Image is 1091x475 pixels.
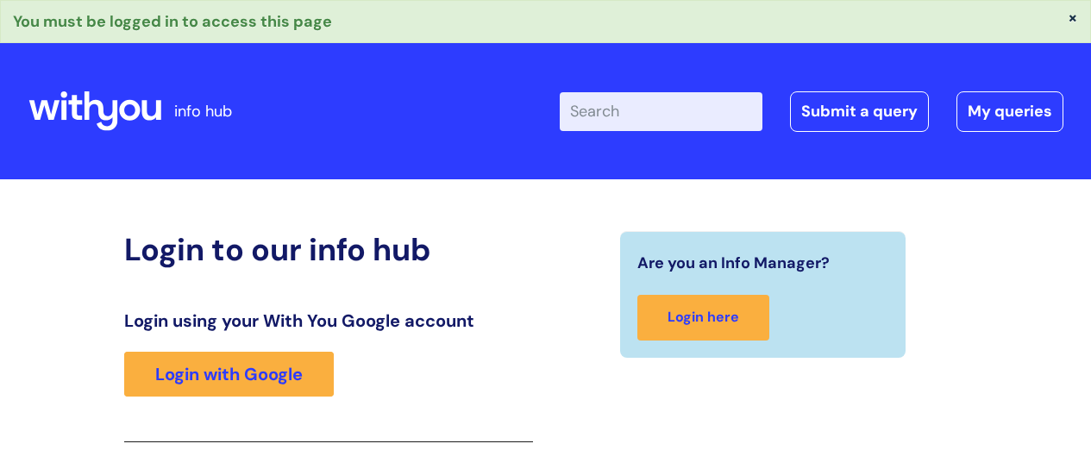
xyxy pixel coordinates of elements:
[1068,9,1078,25] button: ×
[560,92,762,130] input: Search
[124,310,533,331] h3: Login using your With You Google account
[637,295,769,341] a: Login here
[124,352,334,397] a: Login with Google
[956,91,1063,131] a: My queries
[637,249,830,277] span: Are you an Info Manager?
[790,91,929,131] a: Submit a query
[124,231,533,268] h2: Login to our info hub
[174,97,232,125] p: info hub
